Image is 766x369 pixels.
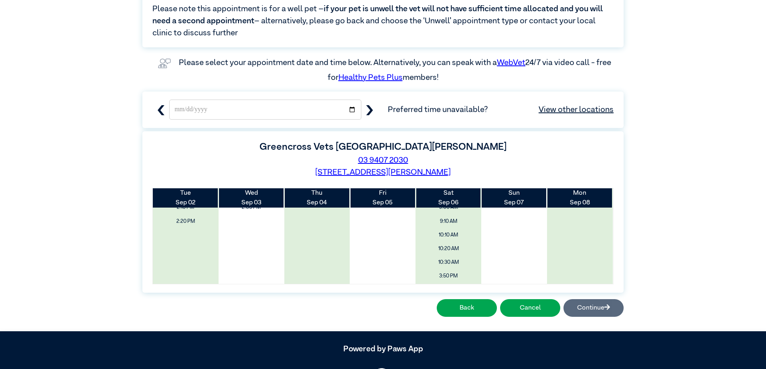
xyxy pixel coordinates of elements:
[497,59,525,67] a: WebVet
[437,299,497,317] button: Back
[547,188,613,208] th: Sep 08
[358,156,408,164] a: 03 9407 2030
[481,188,547,208] th: Sep 07
[415,188,481,208] th: Sep 06
[350,188,415,208] th: Sep 05
[155,55,174,71] img: vet
[179,59,613,81] label: Please select your appointment date and time below. Alternatively, you can speak with a 24/7 via ...
[418,270,478,282] span: 3:50 PM
[152,5,603,25] span: if your pet is unwell the vet will not have sufficient time allocated and you will need a second ...
[153,188,219,208] th: Sep 02
[156,216,216,227] span: 2:20 PM
[539,104,614,116] a: View other locations
[338,73,403,82] a: Healthy Pets Plus
[418,229,478,241] span: 10:10 AM
[315,168,451,176] a: [STREET_ADDRESS][PERSON_NAME]
[142,344,624,354] h5: Powered by Paws App
[284,188,350,208] th: Sep 04
[219,188,284,208] th: Sep 03
[500,299,560,317] button: Cancel
[388,104,614,116] span: Preferred time unavailable?
[418,243,478,255] span: 10:20 AM
[152,3,614,39] span: Please note this appointment is for a well pet – – alternatively, please go back and choose the ‘...
[259,142,507,152] label: Greencross Vets [GEOGRAPHIC_DATA][PERSON_NAME]
[418,216,478,227] span: 9:10 AM
[418,257,478,268] span: 10:30 AM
